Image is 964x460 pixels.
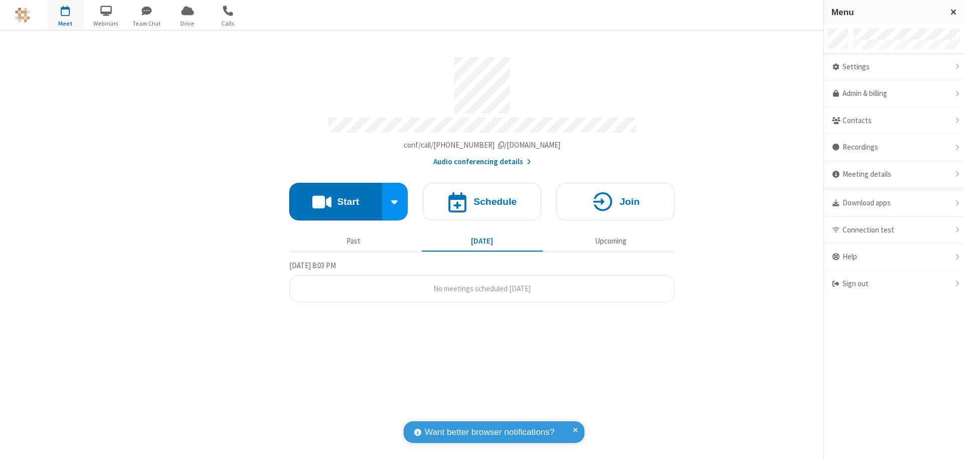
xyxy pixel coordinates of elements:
button: Audio conferencing details [433,156,531,168]
button: Upcoming [550,232,671,251]
span: No meetings scheduled [DATE] [433,284,531,293]
h4: Schedule [473,197,517,206]
div: Start conference options [382,183,408,220]
button: Start [289,183,382,220]
span: Team Chat [128,19,166,28]
div: Help [824,244,964,271]
span: Meet [47,19,84,28]
span: Copy my meeting room link [404,140,561,150]
section: Account details [289,50,675,168]
button: Schedule [423,183,541,220]
button: Copy my meeting room linkCopy my meeting room link [404,140,561,151]
span: Webinars [87,19,125,28]
div: Recordings [824,134,964,161]
h4: Start [337,197,359,206]
div: Meeting details [824,161,964,188]
div: Settings [824,54,964,81]
img: QA Selenium DO NOT DELETE OR CHANGE [15,8,30,23]
div: Connection test [824,217,964,244]
div: Download apps [824,190,964,217]
button: Join [556,183,675,220]
span: Drive [169,19,206,28]
h4: Join [620,197,640,206]
a: Admin & billing [824,80,964,107]
button: Past [293,232,414,251]
h3: Menu [831,8,941,17]
button: [DATE] [422,232,543,251]
span: Want better browser notifications? [425,426,554,439]
section: Today's Meetings [289,260,675,303]
span: Calls [209,19,247,28]
span: [DATE] 8:03 PM [289,261,336,270]
div: Contacts [824,107,964,135]
div: Sign out [824,271,964,297]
